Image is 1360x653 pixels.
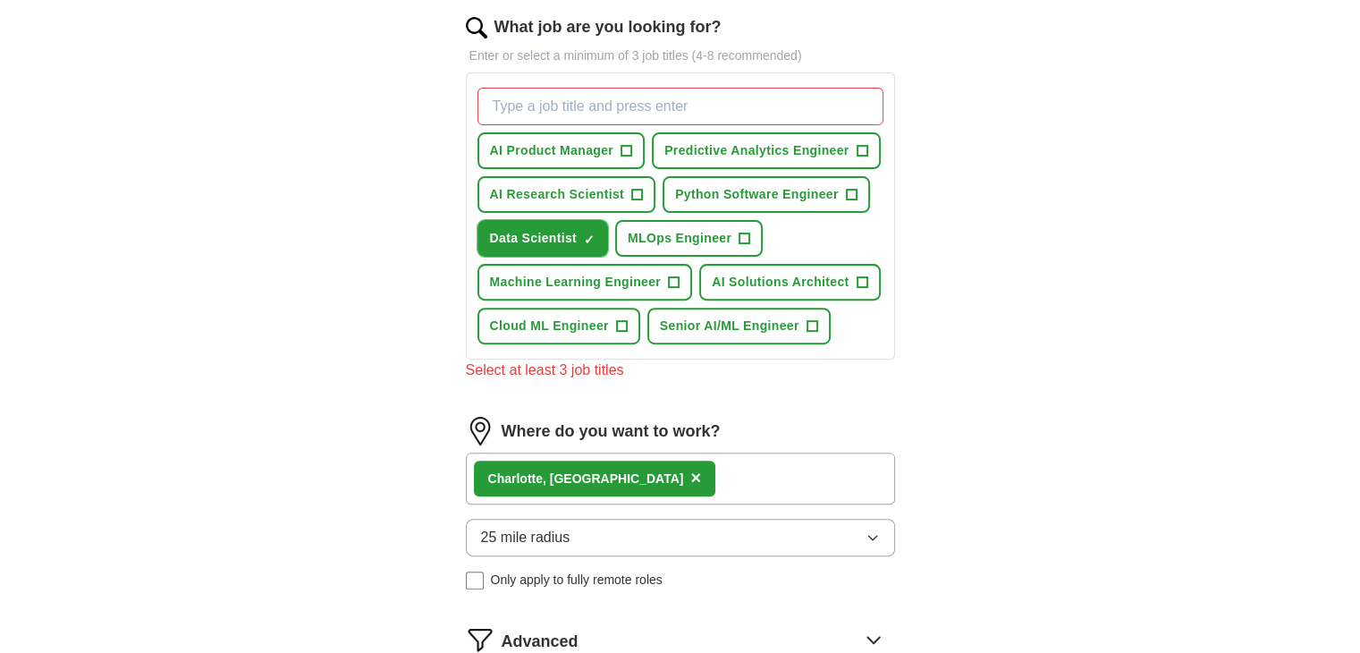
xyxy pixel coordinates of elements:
div: Select at least 3 job titles [466,360,895,381]
button: AI Solutions Architect [699,264,880,301]
label: What job are you looking for? [494,15,722,39]
span: Predictive Analytics Engineer [664,141,849,160]
button: MLOps Engineer [615,220,763,257]
img: search.png [466,17,487,38]
label: Where do you want to work? [502,420,721,444]
input: Type a job title and press enter [477,88,883,125]
button: AI Research Scientist [477,176,656,213]
input: Only apply to fully remote roles [466,572,484,589]
button: Senior AI/ML Engineer [647,308,831,344]
div: , [GEOGRAPHIC_DATA] [488,470,684,488]
span: 25 mile radius [481,527,570,548]
span: Senior AI/ML Engineer [660,317,799,335]
span: × [690,468,701,488]
span: ✓ [584,233,595,247]
p: Enter or select a minimum of 3 job titles (4-8 recommended) [466,47,895,65]
img: location.png [466,417,494,445]
span: AI Research Scientist [490,185,625,204]
span: Python Software Engineer [675,185,839,204]
button: × [690,465,701,492]
button: Cloud ML Engineer [477,308,640,344]
button: Data Scientist✓ [477,220,609,257]
button: 25 mile radius [466,519,895,556]
span: Only apply to fully remote roles [491,571,663,589]
span: Machine Learning Engineer [490,273,662,292]
button: Python Software Engineer [663,176,870,213]
button: AI Product Manager [477,132,646,169]
strong: Charlotte [488,471,543,486]
span: Data Scientist [490,229,578,248]
span: AI Product Manager [490,141,614,160]
button: Machine Learning Engineer [477,264,693,301]
span: MLOps Engineer [628,229,731,248]
span: Cloud ML Engineer [490,317,609,335]
span: AI Solutions Architect [712,273,849,292]
button: Predictive Analytics Engineer [652,132,881,169]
